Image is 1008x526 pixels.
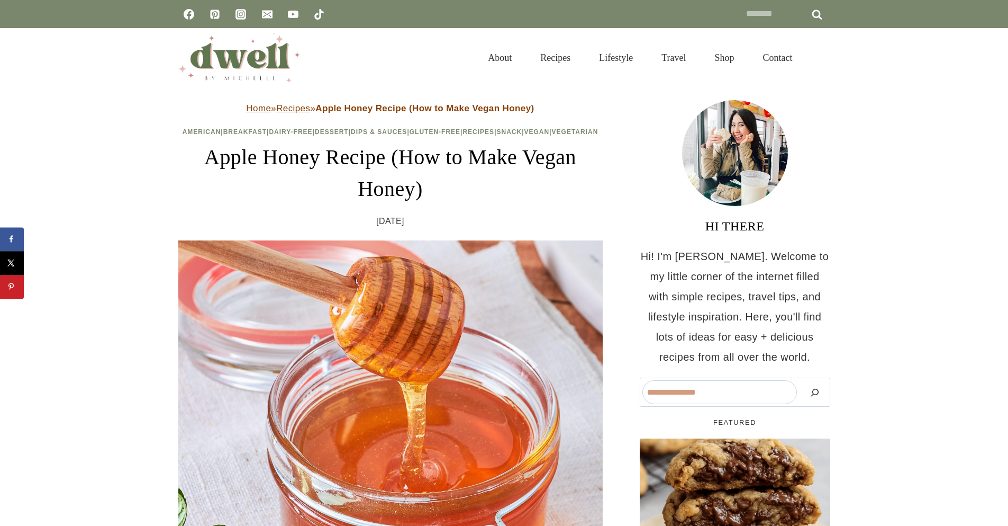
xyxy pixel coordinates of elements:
a: Vegetarian [552,128,598,136]
a: Pinterest [204,4,225,25]
a: American [183,128,221,136]
a: Snack [496,128,522,136]
a: Facebook [178,4,199,25]
nav: Primary Navigation [474,39,806,76]
a: Breakfast [223,128,267,136]
span: | | | | | | | | | [183,128,598,136]
a: Instagram [230,4,251,25]
a: Vegan [524,128,550,136]
a: Email [257,4,278,25]
button: Search [802,380,828,404]
a: Dessert [315,128,349,136]
a: Recipes [462,128,494,136]
h3: HI THERE [640,217,830,236]
a: Contact [749,39,807,76]
a: Recipes [526,39,585,76]
a: YouTube [283,4,304,25]
a: Gluten-Free [410,128,460,136]
a: Shop [700,39,748,76]
a: Home [246,103,271,113]
time: [DATE] [376,213,404,229]
strong: Apple Honey Recipe (How to Make Vegan Honey) [315,103,534,113]
a: TikTok [308,4,330,25]
img: DWELL by michelle [178,33,300,82]
a: Dairy-Free [269,128,312,136]
h5: FEATURED [640,417,830,428]
a: About [474,39,526,76]
span: » » [246,103,534,113]
a: Travel [647,39,700,76]
a: Recipes [276,103,310,113]
button: View Search Form [812,49,830,67]
p: Hi! I'm [PERSON_NAME]. Welcome to my little corner of the internet filled with simple recipes, tr... [640,246,830,367]
h1: Apple Honey Recipe (How to Make Vegan Honey) [178,141,603,205]
a: Dips & Sauces [351,128,407,136]
a: Lifestyle [585,39,647,76]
